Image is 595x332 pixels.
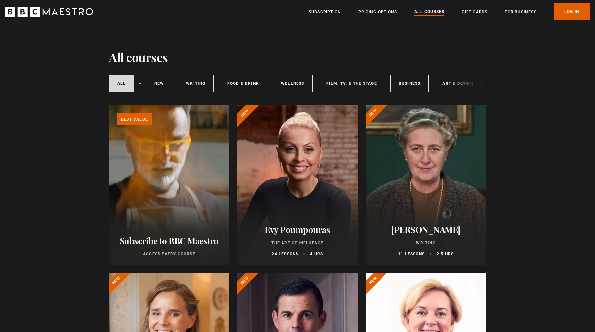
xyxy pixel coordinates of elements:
[358,9,397,15] a: Pricing Options
[390,75,429,92] a: Business
[318,75,385,92] a: Film, TV, & The Stage
[414,8,444,16] a: All Courses
[437,251,454,257] p: 2.5 hrs
[178,75,213,92] a: Writing
[245,240,350,246] p: The Art of Influence
[554,3,590,20] a: Log In
[272,251,298,257] p: 24 lessons
[5,7,93,17] svg: BBC Maestro
[146,75,173,92] a: New
[505,9,536,15] a: For business
[310,251,323,257] p: 4 hrs
[245,224,350,235] h2: Evy Poumpouras
[309,3,590,20] nav: Primary
[237,105,358,265] a: Evy Poumpouras The Art of Influence 24 lessons 4 hrs New
[434,75,481,92] a: Art & Design
[109,50,168,64] h1: All courses
[219,75,267,92] a: Food & Drink
[462,9,487,15] a: Gift Cards
[117,113,152,125] p: Best value
[309,9,341,15] a: Subscription
[374,224,478,235] h2: [PERSON_NAME]
[109,75,134,92] a: All
[374,240,478,246] p: Writing
[273,75,313,92] a: Wellness
[398,251,425,257] p: 11 lessons
[366,105,486,265] a: [PERSON_NAME] Writing 11 lessons 2.5 hrs New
